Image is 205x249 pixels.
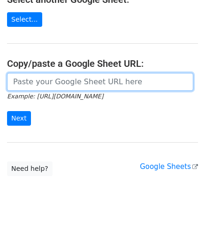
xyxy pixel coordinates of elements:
a: Need help? [7,161,53,176]
h4: Copy/paste a Google Sheet URL: [7,58,198,69]
iframe: Chat Widget [158,204,205,249]
small: Example: [URL][DOMAIN_NAME] [7,93,103,100]
input: Next [7,111,31,126]
input: Paste your Google Sheet URL here [7,73,193,91]
a: Google Sheets [140,162,198,171]
a: Select... [7,12,42,27]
